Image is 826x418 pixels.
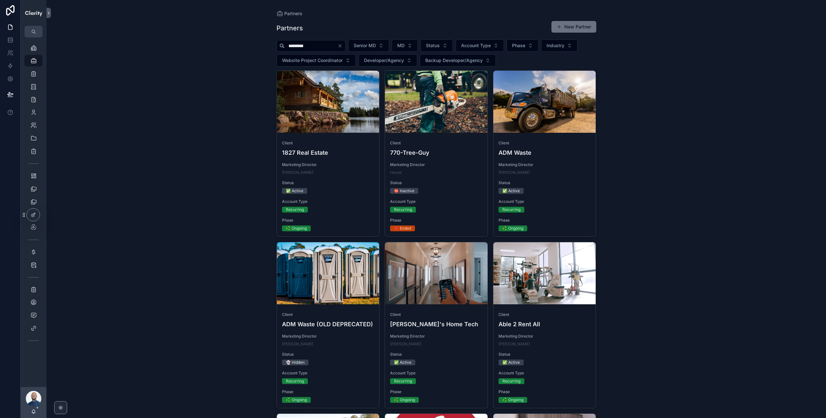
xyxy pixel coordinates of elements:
[499,162,591,167] span: Marketing Director
[282,341,313,347] a: [PERSON_NAME]
[512,42,525,49] span: Phase
[282,180,374,185] span: Status
[499,371,591,376] span: Account Type
[499,389,591,394] span: Phase
[390,352,482,357] span: Status
[282,162,374,167] span: Marketing Director
[390,371,482,376] span: Account Type
[499,199,591,204] span: Account Type
[286,207,304,213] div: Recurring
[502,397,523,403] div: ♻️ Ongoing
[456,39,504,52] button: Select Button
[390,341,421,347] a: [PERSON_NAME]
[390,180,482,185] span: Status
[394,207,412,213] div: Recurring
[390,162,482,167] span: Marketing Director
[282,148,374,157] h4: 1827 Real Estate
[499,148,591,157] h4: ADM Waste
[286,360,305,365] div: 👻 Hidden
[493,242,596,304] div: able-Cropped.webp
[385,70,488,237] a: Client770-Tree-GuyMarketing DirectorHouseStatus⛔ InactiveAccount TypeRecurringPhase❌ Ended
[277,242,379,304] div: DSC05378-_1_.webp
[507,39,539,52] button: Select Button
[358,54,417,67] button: Select Button
[397,42,405,49] span: MD
[282,218,374,223] span: Phase
[493,242,596,408] a: ClientAble 2 Rent AllMarketing Director[PERSON_NAME]Status✅ ActiveAccount TypeRecurringPhase♻️ On...
[390,312,482,317] span: Client
[502,378,520,384] div: Recurring
[461,42,491,49] span: Account Type
[286,378,304,384] div: Recurring
[282,371,374,376] span: Account Type
[499,312,591,317] span: Client
[499,341,530,347] a: [PERSON_NAME]
[385,242,488,304] div: Aarons.webp
[499,141,591,146] span: Client
[25,8,43,18] img: App logo
[286,188,303,194] div: ✅ Active
[394,397,415,403] div: ♻️ Ongoing
[394,188,414,194] div: ⛔ Inactive
[385,71,488,133] div: 770-Cropped.webp
[426,42,440,49] span: Status
[390,148,482,157] h4: 770-Tree-Guy
[282,57,343,64] span: Website Project Coordinator
[499,218,591,223] span: Phase
[390,320,482,329] h4: [PERSON_NAME]'s Home Tech
[21,37,46,354] div: scrollable content
[499,352,591,357] span: Status
[282,312,374,317] span: Client
[282,352,374,357] span: Status
[390,170,402,175] span: House
[394,378,412,384] div: Recurring
[499,170,530,175] a: [PERSON_NAME]
[282,141,374,146] span: Client
[390,218,482,223] span: Phase
[394,360,411,365] div: ✅ Active
[282,170,313,175] a: [PERSON_NAME]
[390,334,482,339] span: Marketing Director
[502,360,520,365] div: ✅ Active
[277,10,302,17] a: Partners
[390,141,482,146] span: Client
[282,334,374,339] span: Marketing Director
[420,39,453,52] button: Select Button
[348,39,389,52] button: Select Button
[502,207,520,213] div: Recurring
[392,39,418,52] button: Select Button
[499,180,591,185] span: Status
[502,188,520,194] div: ✅ Active
[394,225,411,231] div: ❌ Ended
[547,42,564,49] span: Industry
[286,225,307,231] div: ♻️ Ongoing
[541,39,578,52] button: Select Button
[390,389,482,394] span: Phase
[286,397,307,403] div: ♻️ Ongoing
[337,43,345,48] button: Clear
[277,54,356,67] button: Select Button
[493,70,596,237] a: ClientADM WasteMarketing Director[PERSON_NAME]Status✅ ActiveAccount TypeRecurringPhase♻️ Ongoing
[277,71,379,133] div: 1827.webp
[502,225,523,231] div: ♻️ Ongoing
[493,71,596,133] div: adm-Cropped.webp
[551,21,596,33] button: New Partner
[282,389,374,394] span: Phase
[277,70,380,237] a: Client1827 Real EstateMarketing Director[PERSON_NAME]Status✅ ActiveAccount TypeRecurringPhase♻️ O...
[420,54,496,67] button: Select Button
[499,320,591,329] h4: Able 2 Rent All
[364,57,404,64] span: Developer/Agency
[284,10,302,17] span: Partners
[385,242,488,408] a: Client[PERSON_NAME]'s Home TechMarketing Director[PERSON_NAME]Status✅ ActiveAccount TypeRecurring...
[282,199,374,204] span: Account Type
[282,320,374,329] h4: ADM Waste (OLD DEPRECATED)
[354,42,376,49] span: Senior MD
[425,57,483,64] span: Backup Developer/Agency
[277,24,303,33] h1: Partners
